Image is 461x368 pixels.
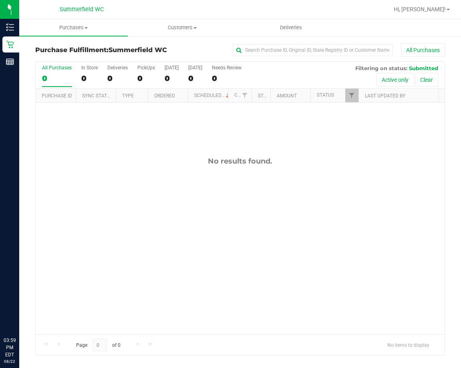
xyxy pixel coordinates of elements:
[6,40,14,49] inline-svg: Retail
[237,19,345,36] a: Deliveries
[122,93,134,99] a: Type
[107,74,128,83] div: 0
[69,339,127,351] span: Page of 0
[409,65,438,71] span: Submitted
[212,74,242,83] div: 0
[19,24,128,31] span: Purchases
[137,65,155,71] div: PickUps
[36,157,445,166] div: No results found.
[4,337,16,358] p: 03:59 PM EDT
[415,73,438,87] button: Clear
[188,65,202,71] div: [DATE]
[234,92,259,98] a: Customer
[107,65,128,71] div: Deliveries
[194,93,231,98] a: Scheduled
[376,73,414,87] button: Active only
[19,19,128,36] a: Purchases
[35,47,172,54] h3: Purchase Fulfillment:
[238,89,252,102] a: Filter
[6,23,14,31] inline-svg: Inventory
[212,65,242,71] div: Needs Review
[277,93,297,99] a: Amount
[165,74,179,83] div: 0
[8,304,32,328] iframe: Resource center
[109,46,167,54] span: Summerfield WC
[137,74,155,83] div: 0
[6,58,14,66] inline-svg: Reports
[60,6,104,13] span: Summerfield WC
[42,93,72,99] a: Purchase ID
[401,43,445,57] button: All Purchases
[345,89,358,102] a: Filter
[128,19,236,36] a: Customers
[81,65,98,71] div: In Store
[82,93,113,99] a: Sync Status
[154,93,175,99] a: Ordered
[394,6,446,12] span: Hi, [PERSON_NAME]!
[42,65,72,71] div: All Purchases
[233,44,393,56] input: Search Purchase ID, Original ID, State Registry ID or Customer Name...
[188,74,202,83] div: 0
[365,93,405,99] a: Last Updated By
[128,24,236,31] span: Customers
[381,339,436,351] span: No items to display
[355,65,407,71] span: Filtering on status:
[258,93,300,99] a: State Registry ID
[42,74,72,83] div: 0
[269,24,313,31] span: Deliveries
[81,74,98,83] div: 0
[4,358,16,364] p: 08/22
[317,92,334,98] a: Status
[165,65,179,71] div: [DATE]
